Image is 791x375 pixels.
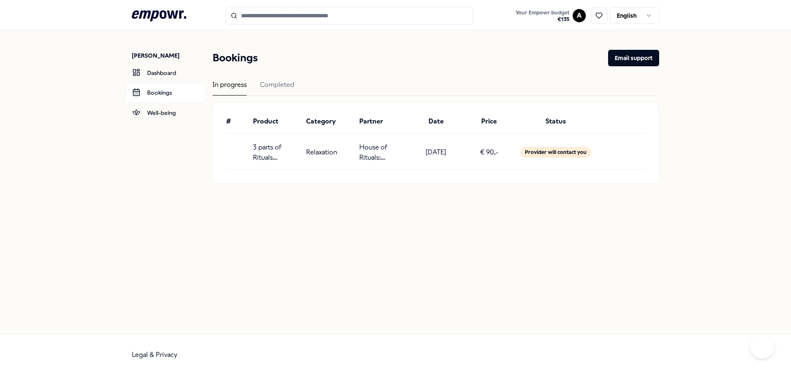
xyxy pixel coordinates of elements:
[359,142,406,163] p: House of Rituals: Mindspa
[514,8,571,24] button: Your Empowr budget€135
[213,79,247,95] div: In progress
[132,351,178,359] a: Legal & Privacy
[573,9,586,22] button: A
[132,51,206,60] p: [PERSON_NAME]
[515,9,569,16] span: Your Empowr budget
[253,116,300,127] div: Product
[412,116,459,127] div: Date
[512,7,573,24] a: Your Empowr budget€135
[306,116,353,127] div: Category
[226,116,246,127] div: #
[253,142,300,163] p: 3 parts of Rituals Mindspa
[426,147,446,158] p: [DATE]
[519,116,592,127] div: Status
[213,50,258,66] h1: Bookings
[226,7,473,25] input: Search for products, categories or subcategories
[125,63,206,83] a: Dashboard
[520,147,591,158] div: Provider will contact you
[125,103,206,123] a: Well-being
[750,334,775,359] iframe: Help Scout Beacon - Open
[359,116,406,127] div: Partner
[466,116,513,127] div: Price
[306,147,337,158] p: Relaxation
[480,147,498,158] p: € 90,-
[515,16,569,23] span: € 135
[260,79,294,95] div: Completed
[608,50,659,66] button: Email support
[125,83,206,102] a: Bookings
